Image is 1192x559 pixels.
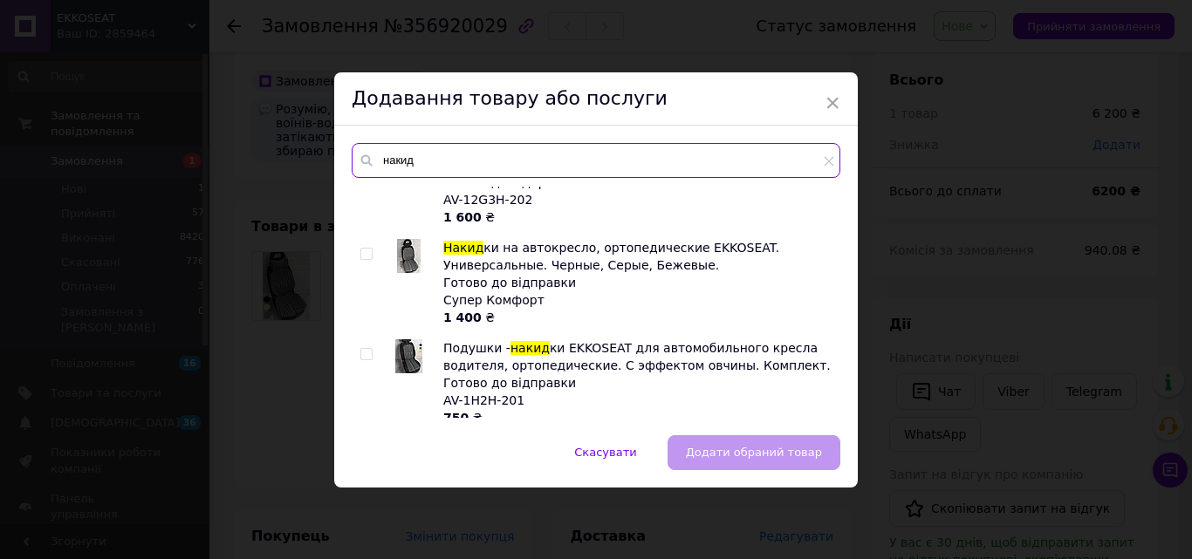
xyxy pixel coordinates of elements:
[443,341,510,355] span: Подушки -
[443,310,482,324] b: 1 400
[443,411,469,425] b: 750
[510,341,550,355] span: накид
[825,88,840,118] span: ×
[443,293,545,307] span: Супер Комфорт
[397,239,421,273] img: Накидки на автокресло, ортопедические EKKOSEAT. Универсальные. Черные, Серые, Бежевые.
[443,241,779,272] span: ки на автокресло, ортопедические EKKOSEAT. Универсальные. Черные, Серые, Бежевые.
[443,393,524,407] span: AV-1H2H-201
[556,435,654,470] button: Скасувати
[334,72,858,126] div: Додавання товару або послуги
[395,339,422,373] img: Подушки - накидки EKKOSEAT для автомобильного кресла водителя, ортопедические. С эффектом овчины....
[352,143,840,178] input: Пошук за товарами та послугами
[443,193,532,207] span: AV-12G3H-202
[443,274,831,291] div: Готово до відправки
[443,374,831,392] div: Готово до відправки
[443,210,482,224] b: 1 600
[443,409,831,426] div: ₴
[443,208,831,226] div: ₴
[443,241,483,255] span: Накид
[574,446,636,459] span: Скасувати
[443,309,831,326] div: ₴
[443,341,831,372] span: ки EKKOSEAT для автомобильного кресла водителя, ортопедические. С эффектом овчины. Комплект.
